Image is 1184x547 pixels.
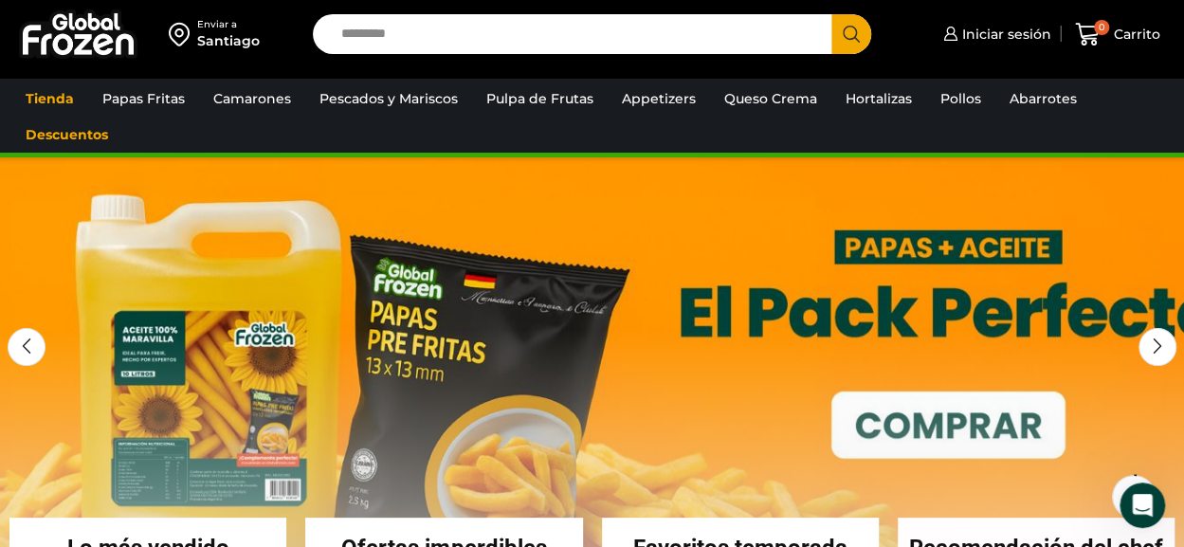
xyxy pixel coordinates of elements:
div: Next slide [1138,328,1176,366]
a: Pollos [931,81,991,117]
a: Queso Crema [715,81,827,117]
a: Hortalizas [836,81,921,117]
a: Papas Fritas [93,81,194,117]
a: Pulpa de Frutas [477,81,603,117]
a: Abarrotes [1000,81,1086,117]
a: Descuentos [16,117,118,153]
a: 0 Carrito [1070,12,1165,57]
a: Iniciar sesión [938,15,1051,53]
a: Tienda [16,81,83,117]
div: Previous slide [8,328,46,366]
a: Appetizers [612,81,705,117]
a: Camarones [204,81,301,117]
span: Iniciar sesión [957,25,1051,44]
span: Carrito [1109,25,1160,44]
div: Enviar a [197,18,260,31]
iframe: Intercom live chat [1120,483,1165,528]
div: Santiago [197,31,260,50]
button: Search button [831,14,871,54]
img: address-field-icon.svg [169,18,197,50]
span: 0 [1094,20,1109,35]
a: Pescados y Mariscos [310,81,467,117]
